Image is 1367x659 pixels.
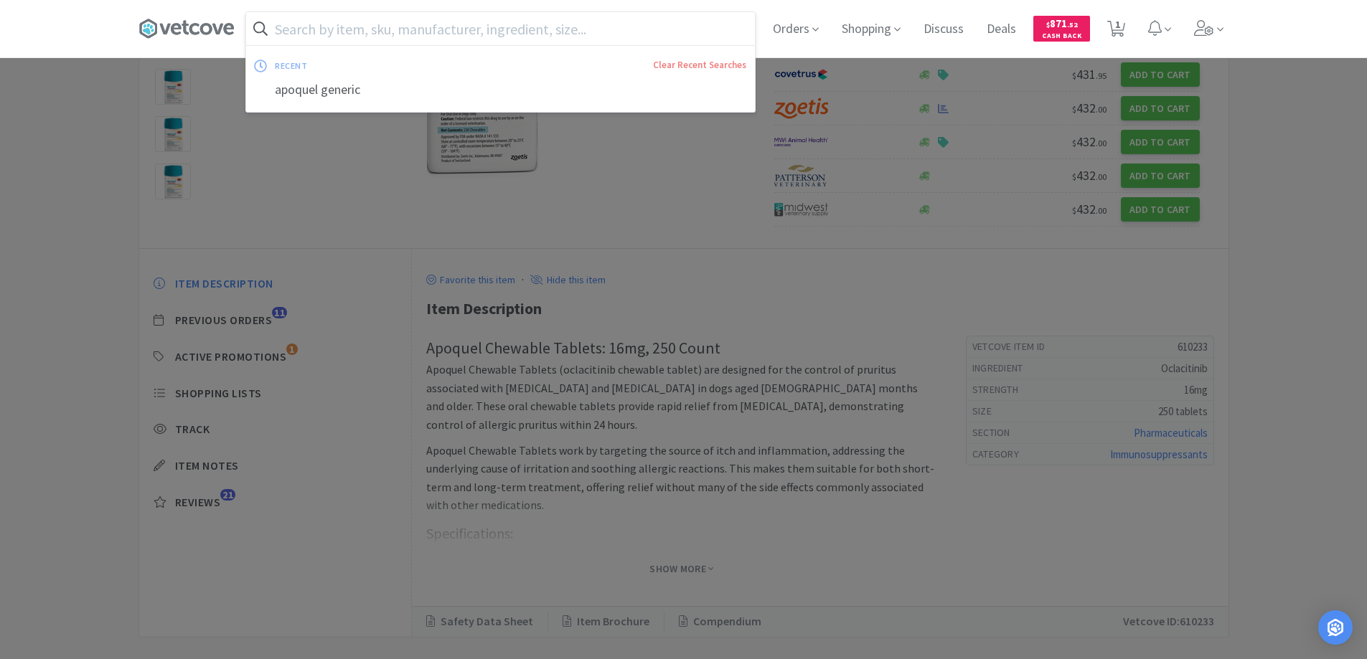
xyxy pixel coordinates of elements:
div: Open Intercom Messenger [1318,610,1353,645]
span: $ [1046,20,1050,29]
a: $871.52Cash Back [1033,9,1090,48]
input: Search by item, sku, manufacturer, ingredient, size... [246,12,755,45]
a: Clear Recent Searches [653,59,746,71]
span: . 52 [1067,20,1078,29]
a: 1 [1101,24,1131,37]
div: recent [275,54,480,77]
span: Cash Back [1042,32,1081,42]
a: Deals [981,23,1022,36]
div: apoquel generic [246,77,755,103]
span: 871 [1046,16,1078,30]
a: Discuss [918,23,969,36]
